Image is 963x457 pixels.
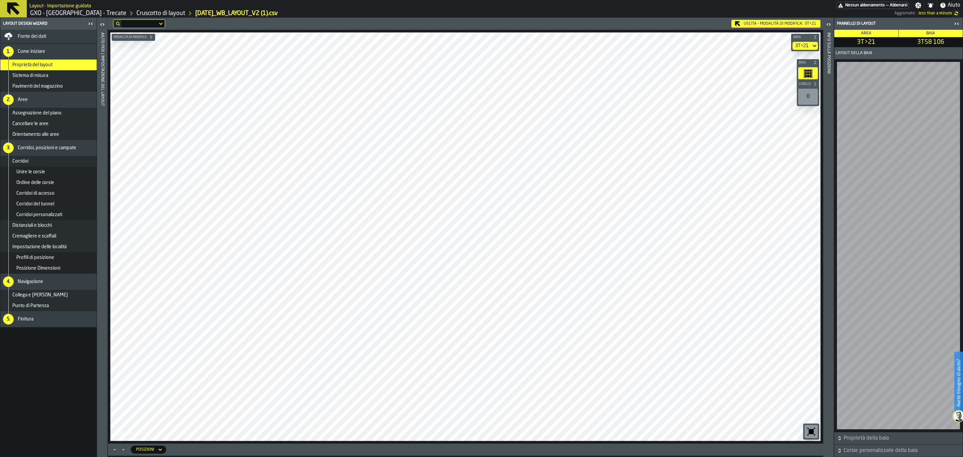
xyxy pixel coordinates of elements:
[844,434,961,442] span: Proprietà della baia
[29,9,462,17] nav: Breadcrumb
[100,31,105,455] div: Aiuto per l'impostazione del layout
[12,244,67,250] span: Impostazione delle località
[12,303,49,308] span: Punto di Partenza
[826,31,831,455] div: Info sulla posizione
[824,19,833,31] label: button-toggle-Aperto
[797,81,819,87] button: button-
[0,129,97,140] li: menu Orientamento alle aree
[0,252,97,263] li: menu Profili di posizione
[792,42,818,50] div: DropdownMenuValue-3T>21
[12,110,62,116] span: Assegnazione del piano
[16,191,55,196] span: Corridoi di accesso
[0,263,97,274] li: menu Posizione Dimensioni
[926,31,935,35] span: Baia
[836,2,909,9] div: Abbonamento al menu
[823,18,834,457] header: Info sulla posizione
[97,18,107,457] header: Aiuto per l'impostazione del layout
[3,314,14,325] div: 5.
[12,159,28,164] span: Corridoi
[834,18,963,30] header: Pannello di layout
[16,266,60,271] span: Posizione Dimensioni
[886,3,888,8] span: —
[0,43,97,60] li: menu Come iniziare
[797,66,819,81] div: button-toolbar-undefined
[0,70,97,81] li: menu Sistema di misura
[894,11,916,16] span: Aggiornato:
[0,60,97,70] li: menu Proprietà del layout
[30,10,126,17] a: link-to-/wh/i/7274009e-5361-4e21-8e36-7045ee840609
[18,49,45,54] span: Come iniziare
[12,121,48,126] span: Cancellare le aree
[0,290,97,300] li: menu Collega e Collega Aree
[18,279,43,284] span: Navigazione
[0,108,97,118] li: menu Assegnazione del piano
[0,156,97,167] li: menu Corridoi
[16,169,45,175] span: Unire le corsie
[0,140,97,156] li: menu Corridoi, posizioni e campate
[16,255,54,260] span: Profili di posizione
[955,352,962,414] label: Avete bisogno di aiuto?
[861,31,871,35] span: Area
[0,220,97,231] li: menu Distanziali e blocchi
[3,276,14,287] div: 4.
[836,51,872,56] span: Layout della baia
[0,167,97,177] li: menu Unire le corsie
[952,20,961,28] label: button-toggle-Chiudimi
[806,426,817,437] svg: Azzeramento dello zoom e della posizione
[131,446,166,454] div: DropdownMenuValue-locations
[834,445,963,457] button: button-
[0,18,97,30] header: Layout Design Wizard
[3,46,14,57] div: 1.
[12,223,52,228] span: Distanziali e blocchi
[3,94,14,105] div: 2.
[952,9,960,17] label: button-toggle-undefined
[16,180,54,185] span: Ordine delle corsie
[16,212,62,217] span: Corridoi personalizzati
[16,201,54,207] span: Corridoi del tunnel
[12,73,48,78] span: Sistema di misura
[797,59,819,66] button: button-
[112,426,149,440] a: logo-header
[912,2,924,9] label: button-toggle-Impostazioni
[0,311,97,327] li: menu Finitura
[0,274,97,290] li: menu Navigazione
[18,145,76,151] span: Corridoi, posizioni e campate
[0,209,97,220] li: menu Corridoi personalizzati
[844,447,961,455] span: Corsie personalizzate della baia
[12,84,63,89] span: Pavimenti del magazzino
[195,10,278,17] a: link-to-/wh/i/7274009e-5361-4e21-8e36-7045ee840609/import/layout/42c556a4-cb10-4ef8-ab1a-ab8ac710...
[0,188,97,199] li: menu Corridoi di accesso
[0,300,97,311] li: menu Punto di Partenza
[111,446,119,453] button: Maximize
[795,43,809,49] div: DropdownMenuValue-3T>21
[0,177,97,188] li: menu Ordine delle corsie
[12,292,68,298] span: Collega e [PERSON_NAME]
[925,2,937,9] label: button-toggle-Notifiche
[18,316,33,322] span: Finitura
[112,35,148,39] span: Modalità di modifica
[29,2,91,9] h2: Sub Title
[116,22,120,26] div: hide filter
[12,132,59,137] span: Orientamento alle aree
[900,38,962,46] span: 3T58 106
[86,20,95,28] label: button-toggle-Chiudimi
[797,82,812,86] span: Livello
[0,81,97,92] li: menu Pavimenti del magazzino
[948,1,960,9] span: Aiuto
[845,3,885,8] span: Nessun abbonamento
[805,21,816,26] span: 3T>21
[98,19,107,31] label: button-toggle-Aperto
[798,89,818,105] div: 0
[112,34,155,40] button: button-
[3,143,14,153] div: 3.
[0,118,97,129] li: menu Cancellare le aree
[890,3,907,8] span: Abbonarsi
[12,234,56,239] span: Cremagliere e scaffali
[18,97,28,102] span: Aree
[0,242,97,252] li: menu Impostazione delle località
[136,10,185,17] a: link-to-/wh/i/7274009e-5361-4e21-8e36-7045ee840609/designer
[836,21,952,26] div: Pannello di layout
[12,62,52,68] span: Proprietà del layout
[136,447,154,452] div: DropdownMenuValue-locations
[797,61,812,65] span: Baia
